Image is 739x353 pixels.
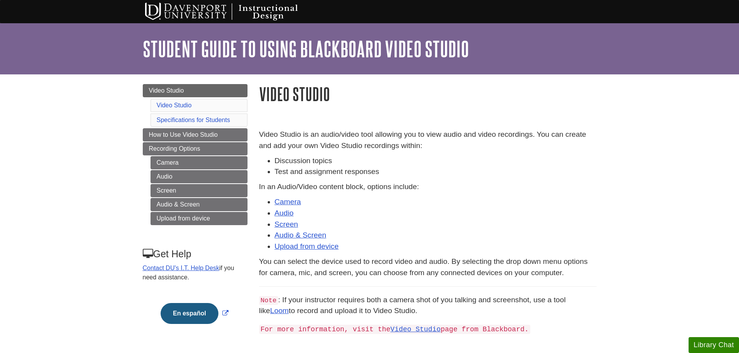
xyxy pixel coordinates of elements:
[161,303,218,324] button: En español
[143,84,247,337] div: Guide Page Menu
[143,248,247,260] h3: Get Help
[275,242,339,250] a: Upload from device
[159,310,230,317] a: Link opens in new window
[149,145,201,152] span: Recording Options
[275,209,294,217] a: Audio
[259,294,597,317] p: : If your instructor requires both a camera shot of you talking and screenshot, use a tool like t...
[143,263,247,282] p: if you need assistance.
[151,170,247,183] a: Audio
[259,84,597,104] h1: Video Studio
[151,212,247,225] a: Upload from device
[275,155,597,167] li: Discussion topics
[157,102,192,108] a: Video Studio
[689,337,739,353] button: Library Chat
[143,37,469,61] a: Student Guide to Using Blackboard Video Studio
[275,231,326,239] a: Audio & Screen
[149,131,218,138] span: How to Use Video Studio
[143,265,220,271] a: Contact DU's I.T. Help Desk
[275,198,301,206] a: Camera
[259,256,597,279] p: You can select the device used to record video and audio. By selecting the drop down menu options...
[151,156,247,169] a: Camera
[270,307,289,315] a: Loom
[157,117,230,123] a: Specifications for Students
[149,87,184,94] span: Video Studio
[143,128,247,141] a: How to Use Video Studio
[139,2,325,21] img: Davenport University Instructional Design
[151,198,247,211] a: Audio & Screen
[259,181,597,193] p: In an Audio/Video content block, options include:
[259,129,597,152] p: Video Studio is an audio/video tool allowing you to view audio and video recordings. You can crea...
[143,84,247,97] a: Video Studio
[151,184,247,197] a: Screen
[259,325,530,334] code: For more information, visit the page from Blackboard.
[259,296,278,305] code: Note
[143,142,247,155] a: Recording Options
[275,220,298,228] a: Screen
[390,325,441,333] a: Video Studio
[275,166,597,177] li: Test and assignment responses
